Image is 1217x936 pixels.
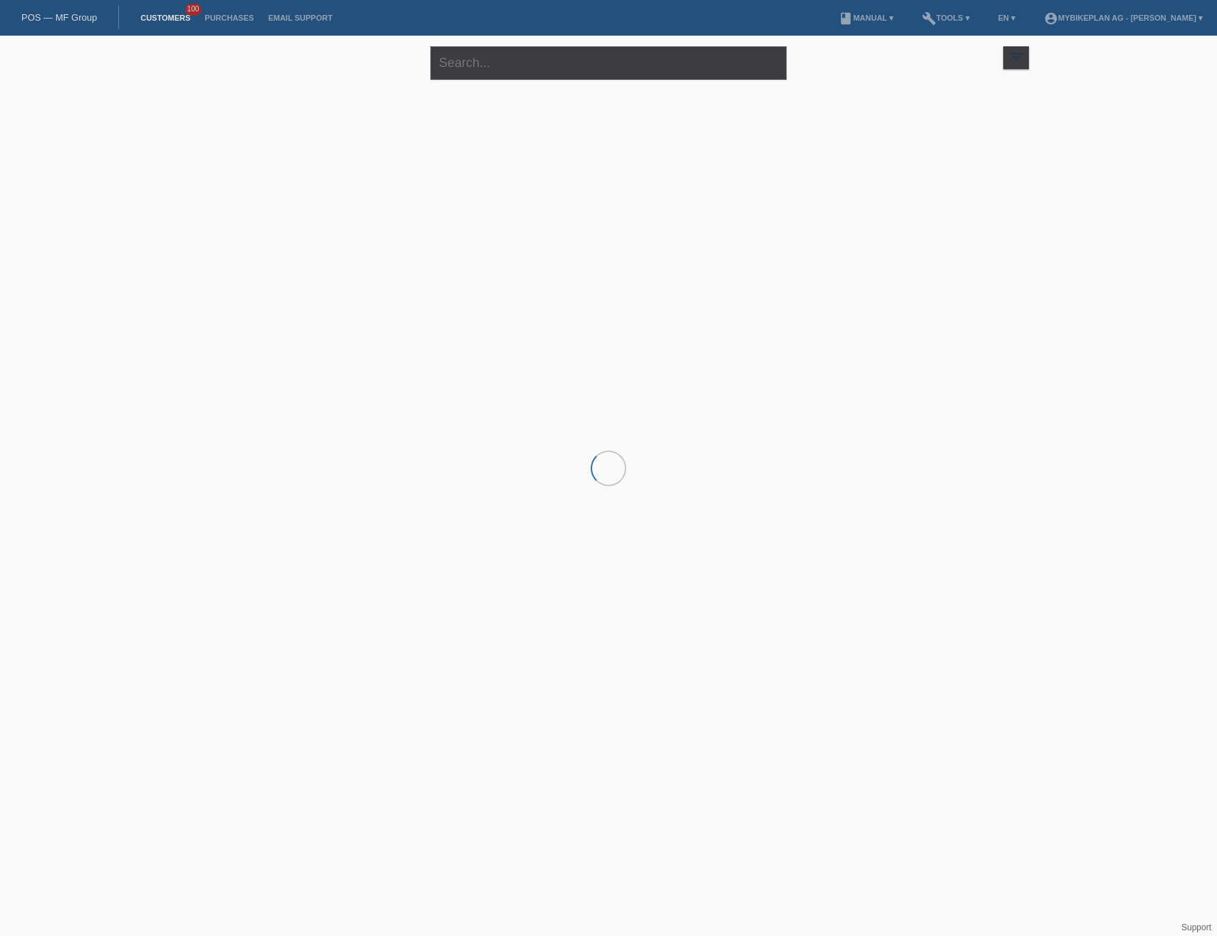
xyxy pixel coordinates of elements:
a: bookManual ▾ [832,14,901,22]
i: book [839,11,853,26]
a: POS — MF Group [21,12,97,23]
a: account_circleMybikeplan AG - [PERSON_NAME] ▾ [1037,14,1210,22]
i: account_circle [1044,11,1058,26]
a: EN ▾ [991,14,1022,22]
a: Customers [133,14,197,22]
a: buildTools ▾ [915,14,977,22]
input: Search... [430,46,787,80]
a: Email Support [261,14,339,22]
i: filter_list [1008,49,1024,65]
i: build [922,11,936,26]
span: 100 [185,4,202,16]
a: Purchases [197,14,261,22]
a: Support [1181,922,1211,932]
